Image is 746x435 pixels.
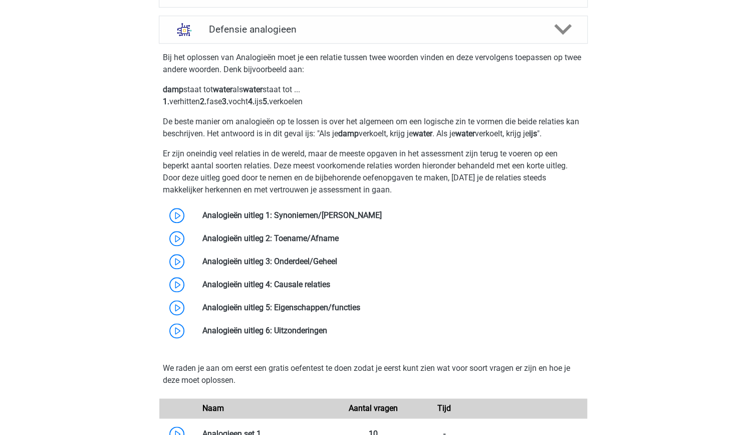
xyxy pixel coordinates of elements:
p: staat tot als staat tot ... verhitten fase vocht ijs verkoelen [163,84,584,108]
div: Tijd [409,402,480,414]
p: We raden je aan om eerst een gratis oefentest te doen zodat je eerst kunt zien wat voor soort vra... [163,362,584,386]
div: Analogieën uitleg 4: Causale relaties [195,279,587,291]
h4: Defensie analogieen [209,24,537,35]
b: water [455,129,475,138]
b: 4. [248,97,255,106]
p: Bij het oplossen van Analogieën moet je een relatie tussen twee woorden vinden en deze vervolgens... [163,52,584,76]
b: damp [163,85,183,94]
b: ijs [529,129,537,138]
div: Analogieën uitleg 1: Synoniemen/[PERSON_NAME] [195,209,587,222]
div: Aantal vragen [337,402,408,414]
b: 5. [263,97,269,106]
b: 2. [200,97,206,106]
div: Naam [195,402,338,414]
div: Analogieën uitleg 6: Uitzonderingen [195,325,587,337]
b: water [243,85,263,94]
div: Analogieën uitleg 2: Toename/Afname [195,233,587,245]
div: Analogieën uitleg 3: Onderdeel/Geheel [195,256,587,268]
b: water [213,85,232,94]
img: analogieen [171,17,197,43]
p: Er zijn oneindig veel relaties in de wereld, maar de meeste opgaven in het assessment zijn terug ... [163,148,584,196]
a: analogieen Defensie analogieen [155,16,592,44]
b: 1. [163,97,169,106]
p: De beste manier om analogieën op te lossen is over het algemeen om een logische zin te vormen die... [163,116,584,140]
b: 3. [222,97,228,106]
b: damp [338,129,359,138]
div: Analogieën uitleg 5: Eigenschappen/functies [195,302,587,314]
b: water [413,129,432,138]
